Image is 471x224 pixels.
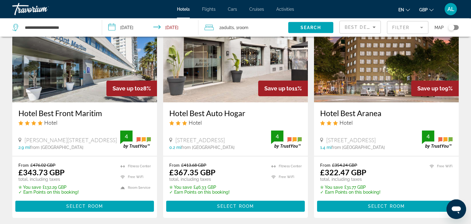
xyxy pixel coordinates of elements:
[398,5,410,14] button: Change language
[177,7,190,12] a: Hotels
[219,23,234,32] span: 2
[18,177,79,182] p: total, including taxes
[169,108,302,118] a: Hotel Best Auto Hogar
[419,5,434,14] button: Change currency
[169,190,230,195] p: ✓ Earn Points on this booking!
[30,162,56,168] del: £476.02 GBP
[417,85,445,92] span: Save up to
[288,22,333,33] button: Search
[175,137,225,143] span: [STREET_ADDRESS]
[117,173,151,181] li: Free WiFi
[317,202,456,209] a: Select Room
[30,145,83,150] span: from [GEOGRAPHIC_DATA]
[166,201,305,212] button: Select Room
[217,204,254,209] span: Select Room
[320,119,453,126] div: 3 star Hotel
[320,108,453,118] a: Hotel Best Aranea
[181,145,235,150] span: from [GEOGRAPHIC_DATA]
[368,204,405,209] span: Select Room
[102,18,198,37] button: Check-in date: Nov 24, 2025 Check-out date: Nov 28, 2025
[202,7,216,12] a: Flights
[25,137,117,143] span: [PERSON_NAME][STREET_ADDRESS]
[234,23,248,32] span: , 1
[238,25,248,30] span: Room
[258,81,308,96] div: 11%
[169,168,216,177] ins: £367.35 GBP
[387,21,428,34] button: Filter
[18,185,41,190] span: ✮ You save
[301,25,321,30] span: Search
[268,173,302,181] li: Free WiFi
[271,133,283,140] div: 4
[331,145,385,150] span: from [GEOGRAPHIC_DATA]
[18,168,65,177] ins: £343.73 GBP
[443,3,459,16] button: User Menu
[106,81,157,96] div: 28%
[189,119,202,126] span: Hotel
[163,4,308,102] img: Hotel image
[169,145,181,150] span: 0.2 mi
[12,4,157,102] img: Hotel image
[271,131,302,149] img: trustyou-badge.svg
[332,162,357,168] del: £354.24 GBP
[120,133,132,140] div: 4
[18,108,151,118] a: Hotel Best Front Maritim
[198,18,288,37] button: Travelers: 2 adults, 0 children
[117,162,151,170] li: Fitness Center
[18,162,29,168] span: From
[345,25,377,30] span: Best Deals
[113,85,140,92] span: Save up to
[447,6,454,12] span: AL
[169,162,180,168] span: From
[435,23,444,32] span: Map
[117,184,151,192] li: Room Service
[169,185,192,190] span: ✮ You save
[18,190,79,195] p: ✓ Earn Points on this booking!
[314,4,459,102] img: Hotel image
[120,131,151,149] img: trustyou-badge.svg
[444,25,459,30] button: Toggle map
[320,168,366,177] ins: £322.47 GBP
[276,7,294,12] a: Activities
[427,162,453,170] li: Free WiFi
[422,133,434,140] div: 4
[326,137,376,143] span: [STREET_ADDRESS]
[320,145,331,150] span: 1.4 mi
[166,202,305,209] a: Select Room
[169,177,230,182] p: total, including taxes
[422,131,453,149] img: trustyou-badge.svg
[339,119,353,126] span: Hotel
[249,7,264,12] a: Cruises
[18,185,79,190] p: £132.29 GBP
[12,1,74,17] a: Travorium
[411,81,459,96] div: 9%
[228,7,237,12] a: Cars
[18,145,30,150] span: 2.9 mi
[264,85,292,92] span: Save up to
[446,199,466,219] iframe: Button to launch messaging window
[169,185,230,190] p: £46.33 GBP
[181,162,206,168] del: £413.68 GBP
[320,185,343,190] span: ✮ You save
[320,190,381,195] p: ✓ Earn Points on this booking!
[317,201,456,212] button: Select Room
[66,204,103,209] span: Select Room
[18,119,151,126] div: 4 star Hotel
[398,7,404,12] span: en
[320,162,331,168] span: From
[268,162,302,170] li: Fitness Center
[221,25,234,30] span: Adults
[15,201,154,212] button: Select Room
[15,202,154,209] a: Select Room
[320,185,381,190] p: £31.77 GBP
[419,7,428,12] span: GBP
[44,119,57,126] span: Hotel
